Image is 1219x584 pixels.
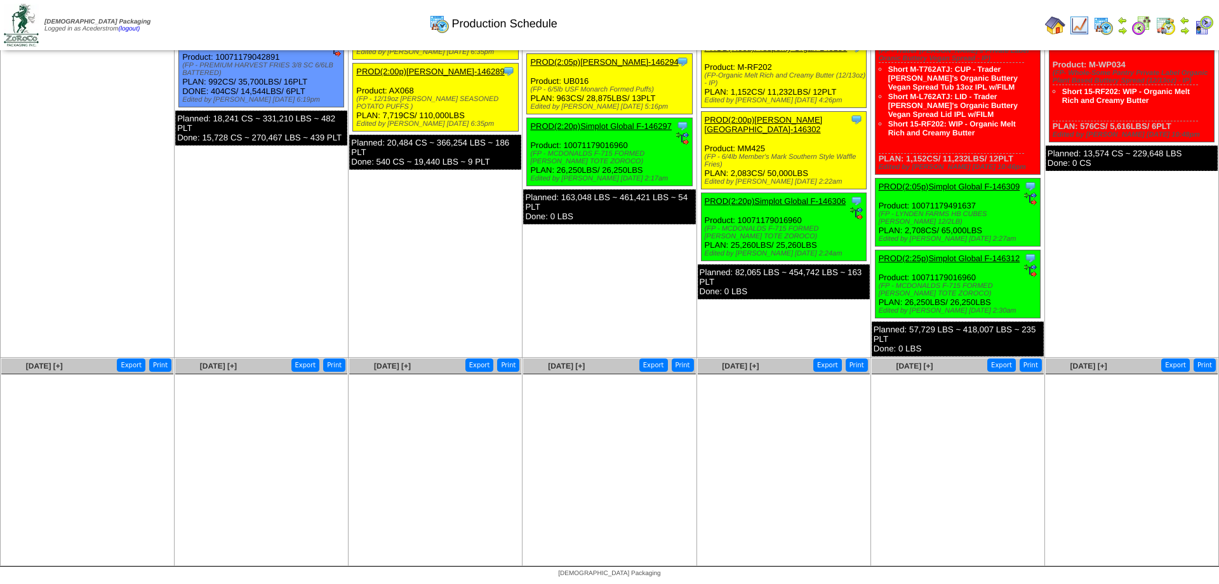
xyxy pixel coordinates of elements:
[44,18,150,32] span: Logged in as Acederstrom
[850,113,863,126] img: Tooltip
[888,65,1018,92] a: Short M-T762ATJ: CUP - Trader [PERSON_NAME]'s Organic Buttery Vegan Spread Tub 13oz IPL w/FILM
[879,163,1040,171] div: Edited by [PERSON_NAME] [DATE] 10:46pm
[530,175,691,182] div: Edited by [PERSON_NAME] [DATE] 2:17am
[1156,15,1176,36] img: calendarinout.gif
[1161,358,1190,372] button: Export
[850,194,863,207] img: Tooltip
[701,112,866,189] div: Product: MM425 PLAN: 2,083CS / 50,000LBS
[676,119,689,132] img: Tooltip
[1117,25,1128,36] img: arrowright.gif
[879,254,1020,263] a: PROD(2:25p)Simplot Global F-146312
[846,358,868,372] button: Print
[705,196,846,206] a: PROD(2:20p)Simplot Global F-146306
[1093,15,1114,36] img: calendarprod.gif
[879,282,1040,297] div: (FP - MCDONALDS F-715 FORMED [PERSON_NAME] TOTE ZOROCO)
[1020,358,1042,372] button: Print
[1117,15,1128,25] img: arrowleft.gif
[1024,264,1037,277] img: ediSmall.gif
[872,322,1044,357] div: Planned: 57,729 LBS ~ 418,007 LBS ~ 235 PLT Done: 0 LBS
[117,358,145,372] button: Export
[722,362,759,370] a: [DATE] [+]
[705,72,866,87] div: (FP-Organic Melt Rich and Creamy Butter (12/13oz) - IP)
[548,362,585,370] a: [DATE] [+]
[888,92,1018,119] a: Short M-L762ATJ: LID - Trader [PERSON_NAME]'s Organic Buttery Vegan Spread Lid IPL w/FILM
[705,153,866,168] div: (FP - 6/4lb Member's Mark Southern Style Waffle Fries)
[701,40,866,108] div: Product: M-RF202 PLAN: 1,152CS / 11,232LBS / 12PLT
[374,362,411,370] a: [DATE] [+]
[530,150,691,165] div: (FP - MCDONALDS F-715 FORMED [PERSON_NAME] TOTE ZOROCO)
[1180,15,1190,25] img: arrowleft.gif
[705,97,866,104] div: Edited by [PERSON_NAME] [DATE] 4:26pm
[1024,252,1037,264] img: Tooltip
[705,115,823,134] a: PROD(2:00p)[PERSON_NAME][GEOGRAPHIC_DATA]-146302
[698,264,870,299] div: Planned: 82,065 LBS ~ 454,742 LBS ~ 163 PLT Done: 0 LBS
[1194,15,1214,36] img: calendarcustomer.gif
[200,362,237,370] a: [DATE] [+]
[1046,146,1218,171] div: Planned: 13,574 CS ~ 229,648 LBS Done: 0 CS
[875,179,1040,247] div: Product: 10071179491637 PLAN: 2,708CS / 65,000LBS
[1053,69,1214,85] div: (FP- Whole-Some Pantry Private Label Organic Plant Based Buttery Spread (12/13oz) - IP)
[465,358,494,372] button: Export
[497,358,519,372] button: Print
[530,121,672,131] a: PROD(2:20p)Simplot Global F-146297
[530,86,691,93] div: (FP - 6/5lb USF Monarch Formed Puffs)
[118,25,140,32] a: (logout)
[705,225,866,240] div: (FP - MCDONALDS F-715 FORMED [PERSON_NAME] TOTE ZOROCO)
[523,189,695,224] div: Planned: 163,048 LBS ~ 461,421 LBS ~ 54 PLT Done: 0 LBS
[502,65,515,78] img: Tooltip
[356,95,517,111] div: (FP - 12/19oz [PERSON_NAME] SEASONED POTATO PUFFS )
[705,178,866,186] div: Edited by [PERSON_NAME] [DATE] 2:22am
[4,4,39,46] img: zoroco-logo-small.webp
[1131,15,1152,36] img: calendarblend.gif
[888,119,1016,137] a: Short 15-RF202: WIP - Organic Melt Rich and Creamy Butter
[1053,131,1214,139] div: Edited by [PERSON_NAME] [DATE] 10:48pm
[813,358,842,372] button: Export
[356,120,517,128] div: Edited by [PERSON_NAME] [DATE] 6:35pm
[1045,15,1065,36] img: home.gif
[353,64,518,132] div: Product: AX068 PLAN: 7,719CS / 110,000LBS
[175,111,347,146] div: Planned: 18,241 CS ~ 331,210 LBS ~ 482 PLT Done: 15,728 CS ~ 270,467 LBS ~ 439 PLT
[879,307,1040,315] div: Edited by [PERSON_NAME] [DATE] 2:30am
[676,55,689,68] img: Tooltip
[672,358,694,372] button: Print
[527,118,692,186] div: Product: 10071179016960 PLAN: 26,250LBS / 26,250LBS
[44,18,150,25] span: [DEMOGRAPHIC_DATA] Packaging
[527,54,692,114] div: Product: UB016 PLAN: 963CS / 28,875LBS / 13PLT
[291,358,320,372] button: Export
[149,358,171,372] button: Print
[349,135,521,170] div: Planned: 20,484 CS ~ 366,254 LBS ~ 186 PLT Done: 540 CS ~ 19,440 LBS ~ 9 PLT
[1062,87,1190,105] a: Short 15-RF202: WIP - Organic Melt Rich and Creamy Butter
[1069,15,1089,36] img: line_graph.gif
[879,210,1040,226] div: (FP - LYNDEN FARMS HB CUBES [PERSON_NAME] 12/2LB)
[850,207,863,220] img: ediSmall.gif
[558,570,660,577] span: [DEMOGRAPHIC_DATA] Packaging
[1180,25,1190,36] img: arrowright.gif
[875,250,1040,318] div: Product: 10071179016960 PLAN: 26,250LBS / 26,250LBS
[896,362,933,370] a: [DATE] [+]
[879,235,1040,243] div: Edited by [PERSON_NAME] [DATE] 2:27am
[1070,362,1107,370] a: [DATE] [+]
[179,30,344,107] div: Product: 10071179042891 PLAN: 992CS / 35,700LBS / 16PLT DONE: 404CS / 14,544LBS / 6PLT
[530,57,678,67] a: PROD(2:05p)[PERSON_NAME]-146294
[530,103,691,111] div: Edited by [PERSON_NAME] [DATE] 5:16pm
[705,250,866,257] div: Edited by [PERSON_NAME] [DATE] 2:24am
[182,62,343,77] div: (FP - PREMIUM HARVEST FRIES 3/8 SC 6/6LB BATTERED)
[875,15,1040,175] div: Product: M-TJ762 PLAN: 1,152CS / 11,232LBS / 12PLT
[1024,180,1037,193] img: Tooltip
[26,362,63,370] a: [DATE] [+]
[356,67,504,76] a: PROD(2:00p)[PERSON_NAME]-146289
[452,17,557,31] span: Production Schedule
[1024,193,1037,205] img: ediSmall.gif
[987,358,1016,372] button: Export
[879,182,1020,191] a: PROD(2:05p)Simplot Global F-146309
[1194,358,1216,372] button: Print
[323,358,345,372] button: Print
[429,13,450,34] img: calendarprod.gif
